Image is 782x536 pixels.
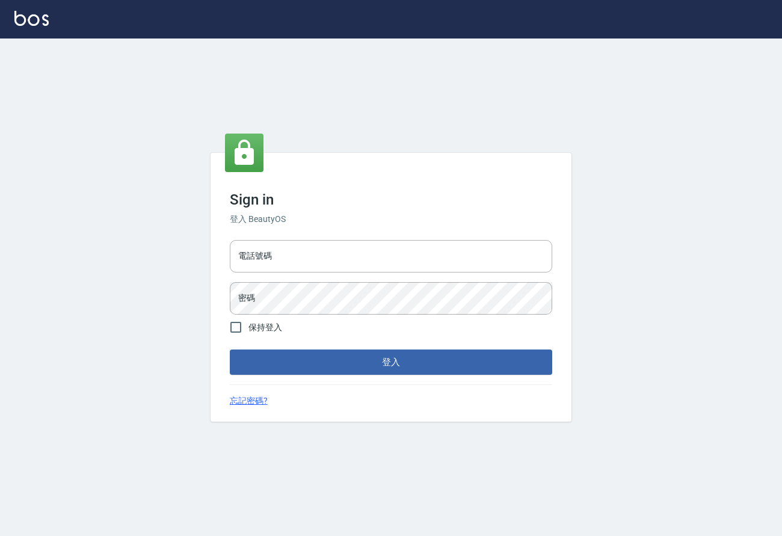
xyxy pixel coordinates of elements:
[230,213,552,226] h6: 登入 BeautyOS
[230,395,268,407] a: 忘記密碼?
[14,11,49,26] img: Logo
[230,191,552,208] h3: Sign in
[248,321,282,334] span: 保持登入
[230,350,552,375] button: 登入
